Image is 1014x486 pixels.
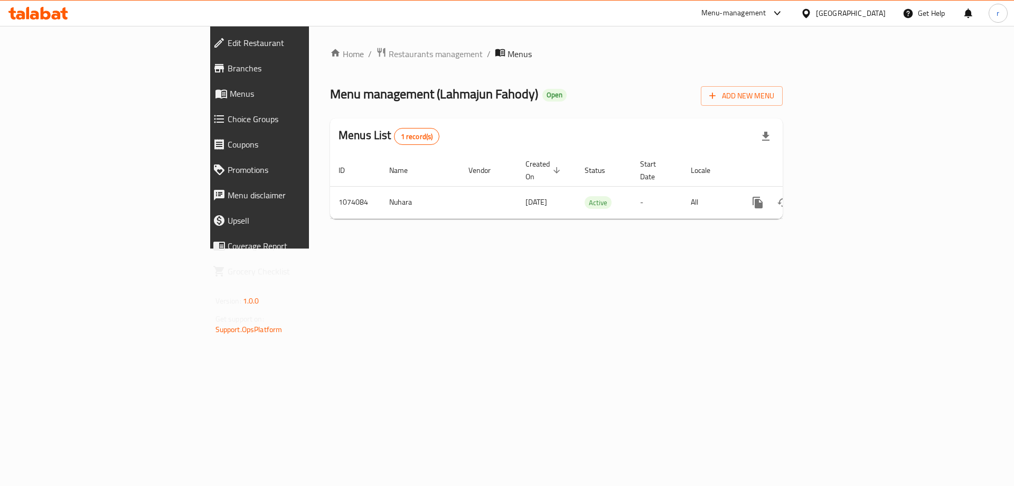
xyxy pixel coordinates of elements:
[701,7,766,20] div: Menu-management
[381,186,460,218] td: Nuhara
[330,154,855,219] table: enhanced table
[525,195,547,209] span: [DATE]
[389,48,483,60] span: Restaurants management
[228,138,371,151] span: Coupons
[215,294,241,308] span: Version:
[525,158,564,183] span: Created On
[204,30,380,56] a: Edit Restaurant
[215,312,264,326] span: Get support on:
[632,186,682,218] td: -
[395,132,439,142] span: 1 record(s)
[816,7,886,19] div: [GEOGRAPHIC_DATA]
[215,323,283,336] a: Support.OpsPlatform
[204,182,380,208] a: Menu disclaimer
[585,196,612,209] div: Active
[394,128,440,145] div: Total records count
[228,36,371,49] span: Edit Restaurant
[701,86,783,106] button: Add New Menu
[228,240,371,252] span: Coverage Report
[640,158,670,183] span: Start Date
[228,189,371,201] span: Menu disclaimer
[204,132,380,157] a: Coupons
[585,197,612,209] span: Active
[228,113,371,125] span: Choice Groups
[339,164,359,177] span: ID
[228,265,371,278] span: Grocery Checklist
[542,90,567,99] span: Open
[468,164,504,177] span: Vendor
[228,214,371,227] span: Upsell
[771,190,796,215] button: Change Status
[204,233,380,259] a: Coverage Report
[745,190,771,215] button: more
[389,164,421,177] span: Name
[753,124,778,149] div: Export file
[230,87,371,100] span: Menus
[204,157,380,182] a: Promotions
[204,208,380,233] a: Upsell
[542,89,567,102] div: Open
[330,82,538,106] span: Menu management ( Lahmajun Fahody )
[339,127,439,145] h2: Menus List
[691,164,724,177] span: Locale
[997,7,999,19] span: r
[585,164,619,177] span: Status
[487,48,491,60] li: /
[243,294,259,308] span: 1.0.0
[204,81,380,106] a: Menus
[737,154,855,187] th: Actions
[682,186,737,218] td: All
[228,163,371,176] span: Promotions
[204,259,380,284] a: Grocery Checklist
[508,48,532,60] span: Menus
[204,106,380,132] a: Choice Groups
[709,89,774,103] span: Add New Menu
[376,47,483,61] a: Restaurants management
[204,56,380,81] a: Branches
[228,62,371,75] span: Branches
[330,47,783,61] nav: breadcrumb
